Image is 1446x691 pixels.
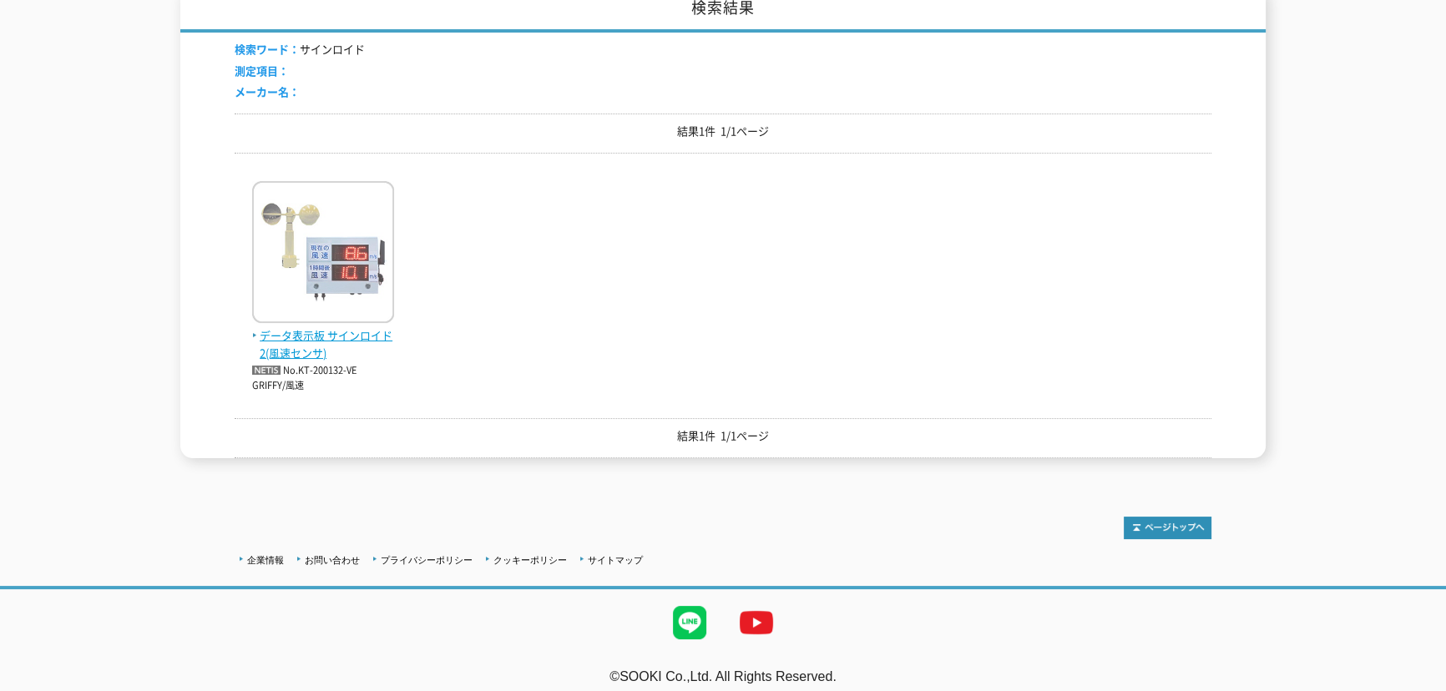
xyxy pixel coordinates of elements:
a: プライバシーポリシー [381,555,473,565]
p: 結果1件 1/1ページ [235,427,1211,445]
a: 企業情報 [247,555,284,565]
span: データ表示板 サインロイド2(風速センサ) [252,327,394,362]
img: YouTube [723,589,790,656]
a: お問い合わせ [305,555,360,565]
a: データ表示板 サインロイド2(風速センサ) [252,310,394,361]
span: 測定項目： [235,63,289,78]
p: GRIFFY/風速 [252,379,394,393]
img: トップページへ [1124,517,1211,539]
li: サインロイド [235,41,365,58]
span: 検索ワード： [235,41,300,57]
p: 結果1件 1/1ページ [235,123,1211,140]
a: クッキーポリシー [493,555,567,565]
img: サインロイド2(風速センサ) [252,181,394,327]
a: サイトマップ [588,555,643,565]
p: No.KT-200132-VE [252,362,394,380]
span: メーカー名： [235,83,300,99]
img: LINE [656,589,723,656]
